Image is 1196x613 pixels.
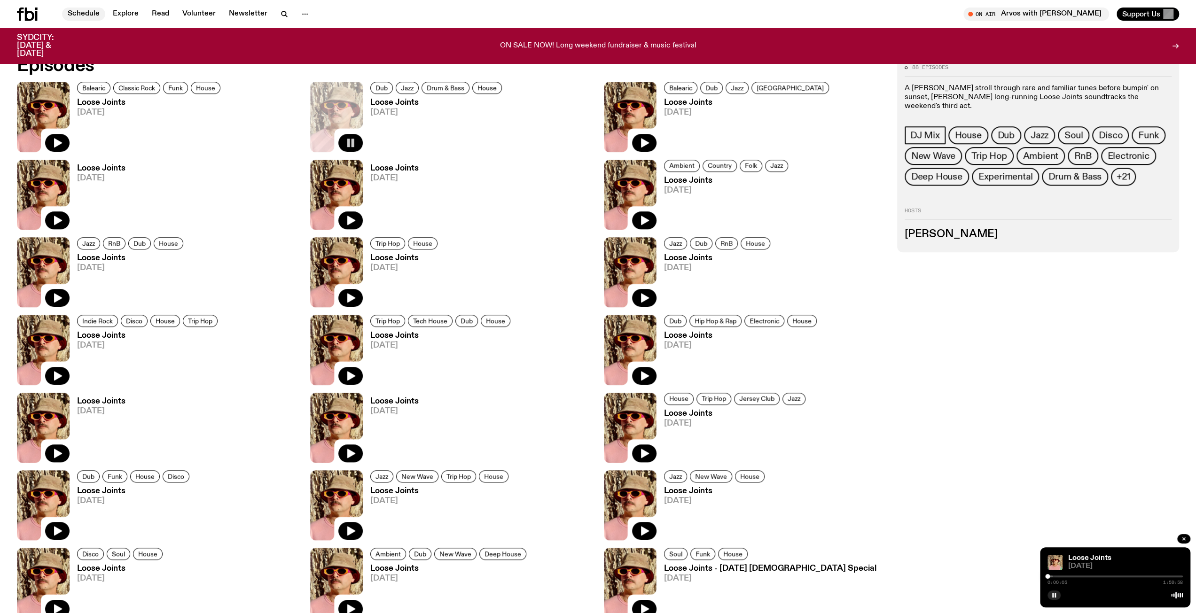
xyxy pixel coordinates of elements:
[1163,580,1183,585] span: 1:59:58
[750,318,779,325] span: Electronic
[911,151,955,161] span: New Wave
[113,82,160,94] a: Classic Rock
[370,341,513,349] span: [DATE]
[422,82,469,94] a: Drum & Bass
[479,548,526,560] a: Deep House
[128,237,151,249] a: Dub
[133,240,146,247] span: Dub
[446,473,471,480] span: Trip Hop
[77,264,186,272] span: [DATE]
[427,85,464,92] span: Drum & Bass
[77,470,100,482] a: Dub
[401,473,433,480] span: New Wave
[696,393,731,405] a: Trip Hop
[479,470,508,482] a: House
[664,264,773,272] span: [DATE]
[150,315,180,327] a: House
[657,254,773,307] a: Loose Joints[DATE]
[740,160,762,172] a: Folk
[441,470,476,482] a: Trip Hop
[461,318,473,325] span: Dub
[77,574,165,582] span: [DATE]
[731,85,743,92] span: Jazz
[726,82,749,94] a: Jazz
[664,332,820,340] h3: Loose Joints
[972,168,1040,186] a: Experimental
[1016,147,1065,165] a: Ambient
[77,565,165,573] h3: Loose Joints
[77,174,125,182] span: [DATE]
[669,551,682,558] span: Soul
[1117,8,1179,21] button: Support Us
[154,237,183,249] a: House
[657,487,767,540] a: Loose Joints[DATE]
[657,177,791,230] a: Loose Joints[DATE]
[17,82,70,152] img: Tyson stands in front of a paperbark tree wearing orange sunglasses, a suede bucket hat and a pin...
[1074,151,1091,161] span: RnB
[77,497,192,505] span: [DATE]
[82,318,113,325] span: Indie Rock
[375,318,400,325] span: Trip Hop
[168,473,184,480] span: Disco
[746,240,765,247] span: House
[77,99,223,107] h3: Loose Joints
[604,470,657,540] img: Tyson stands in front of a paperbark tree wearing orange sunglasses, a suede bucket hat and a pin...
[604,82,657,152] img: Tyson stands in front of a paperbark tree wearing orange sunglasses, a suede bucket hat and a pin...
[991,126,1021,144] a: Dub
[77,487,192,495] h3: Loose Joints
[664,497,767,505] span: [DATE]
[370,497,511,505] span: [DATE]
[604,160,657,230] img: Tyson stands in front of a paperbark tree wearing orange sunglasses, a suede bucket hat and a pin...
[788,395,800,402] span: Jazz
[1024,126,1055,144] a: Jazz
[77,407,125,415] span: [DATE]
[604,393,657,463] img: Tyson stands in front of a paperbark tree wearing orange sunglasses, a suede bucket hat and a pin...
[477,85,497,92] span: House
[82,240,95,247] span: Jazz
[751,82,829,94] a: [GEOGRAPHIC_DATA]
[664,341,820,349] span: [DATE]
[370,174,419,182] span: [DATE]
[718,548,748,560] a: House
[1092,126,1129,144] a: Disco
[434,548,477,560] a: New Wave
[1064,130,1083,140] span: Soul
[138,551,157,558] span: House
[401,85,414,92] span: Jazz
[765,160,788,172] a: Jazz
[715,237,738,249] a: RnB
[664,99,832,107] h3: Loose Joints
[664,419,808,427] span: [DATE]
[107,8,144,21] a: Explore
[723,551,743,558] span: House
[121,315,148,327] a: Disco
[657,332,820,385] a: Loose Joints[DATE]
[413,240,432,247] span: House
[408,237,438,249] a: House
[669,473,682,480] span: Jazz
[1042,168,1108,186] a: Drum & Bass
[77,109,223,116] span: [DATE]
[77,237,100,249] a: Jazz
[1108,151,1149,161] span: Electronic
[787,315,817,327] a: House
[664,487,767,495] h3: Loose Joints
[168,85,183,92] span: Funk
[669,162,695,169] span: Ambient
[370,487,511,495] h3: Loose Joints
[1122,10,1160,18] span: Support Us
[370,164,419,172] h3: Loose Joints
[664,470,687,482] a: Jazz
[363,397,419,463] a: Loose Joints[DATE]
[310,160,363,230] img: Tyson stands in front of a paperbark tree wearing orange sunglasses, a suede bucket hat and a pin...
[183,315,218,327] a: Trip Hop
[696,551,710,558] span: Funk
[1048,171,1102,182] span: Drum & Bass
[77,397,125,405] h3: Loose Joints
[912,65,948,70] span: 88 episodes
[664,82,697,94] a: Balearic
[741,237,770,249] a: House
[146,8,175,21] a: Read
[664,237,687,249] a: Jazz
[77,548,104,560] a: Disco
